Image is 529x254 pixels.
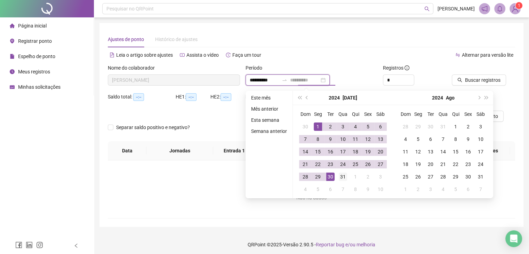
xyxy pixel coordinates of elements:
[299,108,312,120] th: Dom
[376,148,385,156] div: 20
[312,170,324,183] td: 2024-07-29
[324,170,337,183] td: 2024-07-30
[515,2,522,9] sup: Atualize o seu contato no menu Meus Dados
[362,133,374,145] td: 2024-07-12
[316,242,375,247] span: Reportar bug e/ou melhoria
[455,53,460,57] span: swap
[374,108,387,120] th: Sáb
[176,93,210,101] div: HE 1:
[301,122,310,131] div: 30
[518,3,520,8] span: 1
[283,242,298,247] span: Versão
[362,145,374,158] td: 2024-07-19
[314,148,322,156] div: 15
[476,148,485,156] div: 17
[424,170,437,183] td: 2024-08-27
[146,141,213,160] th: Jornadas
[449,108,462,120] th: Qui
[324,108,337,120] th: Ter
[155,37,198,42] span: Histórico de ajustes
[18,84,61,90] span: Minhas solicitações
[424,133,437,145] td: 2024-08-06
[326,135,335,143] div: 9
[399,183,412,196] td: 2024-09-01
[374,120,387,133] td: 2024-07-06
[481,6,488,12] span: notification
[451,148,460,156] div: 15
[462,145,474,158] td: 2024-08-16
[510,3,520,14] img: 58886
[474,120,487,133] td: 2024-08-03
[465,76,500,84] span: Buscar registros
[326,148,335,156] div: 16
[462,108,474,120] th: Sex
[116,194,507,201] div: Não há dados
[449,183,462,196] td: 2024-09-05
[314,173,322,181] div: 29
[301,185,310,193] div: 4
[10,69,15,74] span: clock-circle
[451,122,460,131] div: 1
[439,148,447,156] div: 14
[314,185,322,193] div: 5
[401,173,410,181] div: 25
[362,120,374,133] td: 2024-07-05
[314,160,322,168] div: 22
[376,160,385,168] div: 27
[339,185,347,193] div: 7
[437,108,449,120] th: Qua
[232,52,261,58] span: Faça um tour
[476,160,485,168] div: 24
[339,135,347,143] div: 10
[324,158,337,170] td: 2024-07-23
[312,120,324,133] td: 2024-07-01
[426,185,435,193] div: 3
[424,183,437,196] td: 2024-09-03
[424,6,430,11] span: search
[475,91,482,105] button: next-year
[439,185,447,193] div: 4
[474,145,487,158] td: 2024-08-17
[364,160,372,168] div: 26
[414,160,422,168] div: 19
[437,120,449,133] td: 2024-07-31
[10,39,15,43] span: environment
[476,135,485,143] div: 10
[464,122,472,131] div: 2
[474,183,487,196] td: 2024-09-07
[464,173,472,181] div: 30
[412,158,424,170] td: 2024-08-19
[464,148,472,156] div: 16
[337,145,349,158] td: 2024-07-17
[303,91,311,105] button: prev-year
[401,122,410,131] div: 28
[349,120,362,133] td: 2024-07-04
[337,120,349,133] td: 2024-07-03
[301,160,310,168] div: 21
[108,64,159,72] label: Nome do colaborador
[301,135,310,143] div: 7
[351,185,360,193] div: 8
[349,183,362,196] td: 2024-08-08
[412,145,424,158] td: 2024-08-12
[474,158,487,170] td: 2024-08-24
[462,133,474,145] td: 2024-08-09
[399,108,412,120] th: Dom
[36,241,43,248] span: instagram
[339,160,347,168] div: 24
[374,145,387,158] td: 2024-07-20
[462,52,513,58] span: Alternar para versão lite
[108,141,146,160] th: Data
[110,53,114,57] span: file-text
[412,120,424,133] td: 2024-07-29
[108,93,176,101] div: Saldo total:
[312,183,324,196] td: 2024-08-05
[337,158,349,170] td: 2024-07-24
[364,148,372,156] div: 19
[404,65,409,70] span: info-circle
[457,78,462,82] span: search
[476,173,485,181] div: 31
[464,185,472,193] div: 6
[424,120,437,133] td: 2024-07-30
[376,173,385,181] div: 3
